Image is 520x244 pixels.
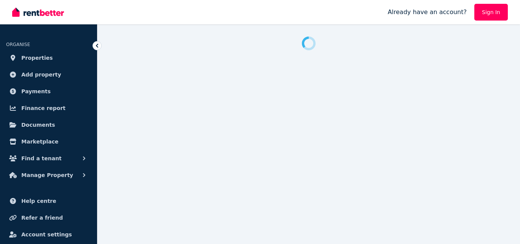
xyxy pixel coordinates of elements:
a: Finance report [6,100,91,116]
span: Help centre [21,196,56,206]
a: Help centre [6,193,91,209]
a: Refer a friend [6,210,91,225]
span: Documents [21,120,55,129]
span: Account settings [21,230,72,239]
a: Payments [6,84,91,99]
span: Refer a friend [21,213,63,222]
span: Marketplace [21,137,58,146]
span: Properties [21,53,53,62]
img: RentBetter [12,6,64,18]
span: ORGANISE [6,42,30,47]
button: Manage Property [6,167,91,183]
span: Already have an account? [388,8,467,17]
a: Account settings [6,227,91,242]
span: Find a tenant [21,154,62,163]
span: Payments [21,87,51,96]
a: Documents [6,117,91,132]
a: Properties [6,50,91,65]
a: Add property [6,67,91,82]
span: Finance report [21,104,65,113]
a: Sign In [474,4,508,21]
button: Find a tenant [6,151,91,166]
span: Manage Property [21,171,73,180]
a: Marketplace [6,134,91,149]
span: Add property [21,70,61,79]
